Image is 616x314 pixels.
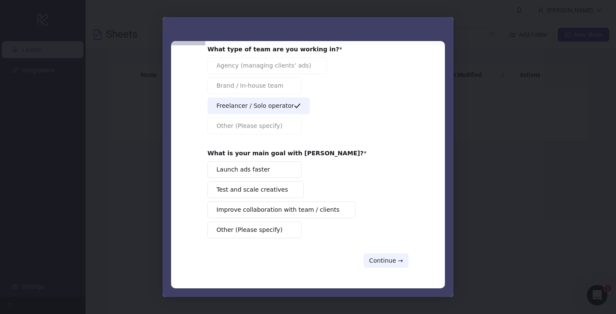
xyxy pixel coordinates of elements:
button: Other (Please specify) [207,222,302,238]
button: Test and scale creatives [207,181,304,198]
span: Freelancer / Solo operator [216,101,294,110]
button: Improve collaboration with team / clients [207,201,355,218]
b: What is your main goal with [PERSON_NAME]? [207,150,364,157]
span: Agency (managing clients’ ads) [216,61,311,70]
button: Continue → [364,253,409,268]
button: Freelancer / Solo operator [207,98,310,114]
button: Launch ads faster [207,161,302,178]
b: What type of team are you working in? [207,46,339,53]
button: Other (Please specify) [207,118,302,134]
span: Other (Please specify) [216,121,282,130]
span: Launch ads faster [216,165,270,174]
button: Brand / In-house team [207,77,302,94]
span: Improve collaboration with team / clients [216,205,340,214]
span: Other (Please specify) [216,225,282,234]
button: Agency (managing clients’ ads) [207,57,327,74]
span: Test and scale creatives [216,185,288,194]
span: Brand / In-house team [216,81,283,90]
